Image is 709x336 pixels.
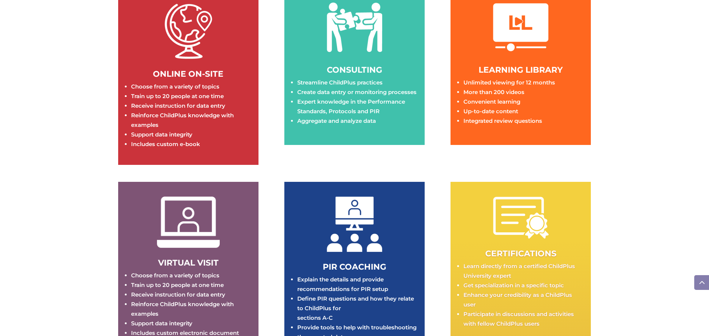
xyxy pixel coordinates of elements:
[131,111,251,130] li: Reinforce ChildPlus knowledge with examples
[323,262,386,272] a: PIR COACHING
[485,249,556,259] a: CERTIFICATIONS
[131,319,251,328] li: Support data integrity
[479,65,563,75] span: LEARNING LIBRARY
[131,91,251,101] li: Train up to 20 people at one time
[297,97,417,116] li: Expert knowledge in the Performance Standards, Protocols and PIR
[131,299,251,319] li: Reinforce ChildPlus knowledge with examples
[131,271,251,280] li: Choose from a variety of topics
[153,69,223,79] span: ONLINE ON-SITE
[463,87,583,97] li: More than 200 videos
[131,101,251,111] li: Receive instruction for data entry
[158,258,219,268] a: VIRTUAL VISIT
[131,139,251,149] li: Includes custom e-book
[327,65,382,75] span: CONSULTING
[463,290,583,309] li: Enhance your credibility as a ChildPlus user
[463,116,583,126] li: Integrated review questions
[297,78,417,87] li: Streamline ChildPlus practices
[463,281,583,290] li: Get specialization in a specific topic
[131,130,251,139] li: Support data integrity
[463,78,583,87] li: Unlimited viewing for 12 months
[463,261,583,281] li: Learn directly from a certified ChildPlus University expert
[297,294,417,323] li: Define PIR questions and how they relate to ChildPlus for sections A-C
[131,280,251,290] li: Train up to 20 people at one time
[297,275,417,294] li: Explain the details and provide recommendations for PIR setup
[463,97,583,107] li: Convenient learning
[131,290,251,299] li: Receive instruction for data entry
[297,116,417,126] li: Aggregate and analyze data
[463,107,583,116] li: Up-to-date content
[463,309,583,329] li: Participate in discussions and activities with fellow ChildPlus users
[297,87,417,97] li: Create data entry or monitoring processes
[131,82,251,91] li: Choose from a variety of topics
